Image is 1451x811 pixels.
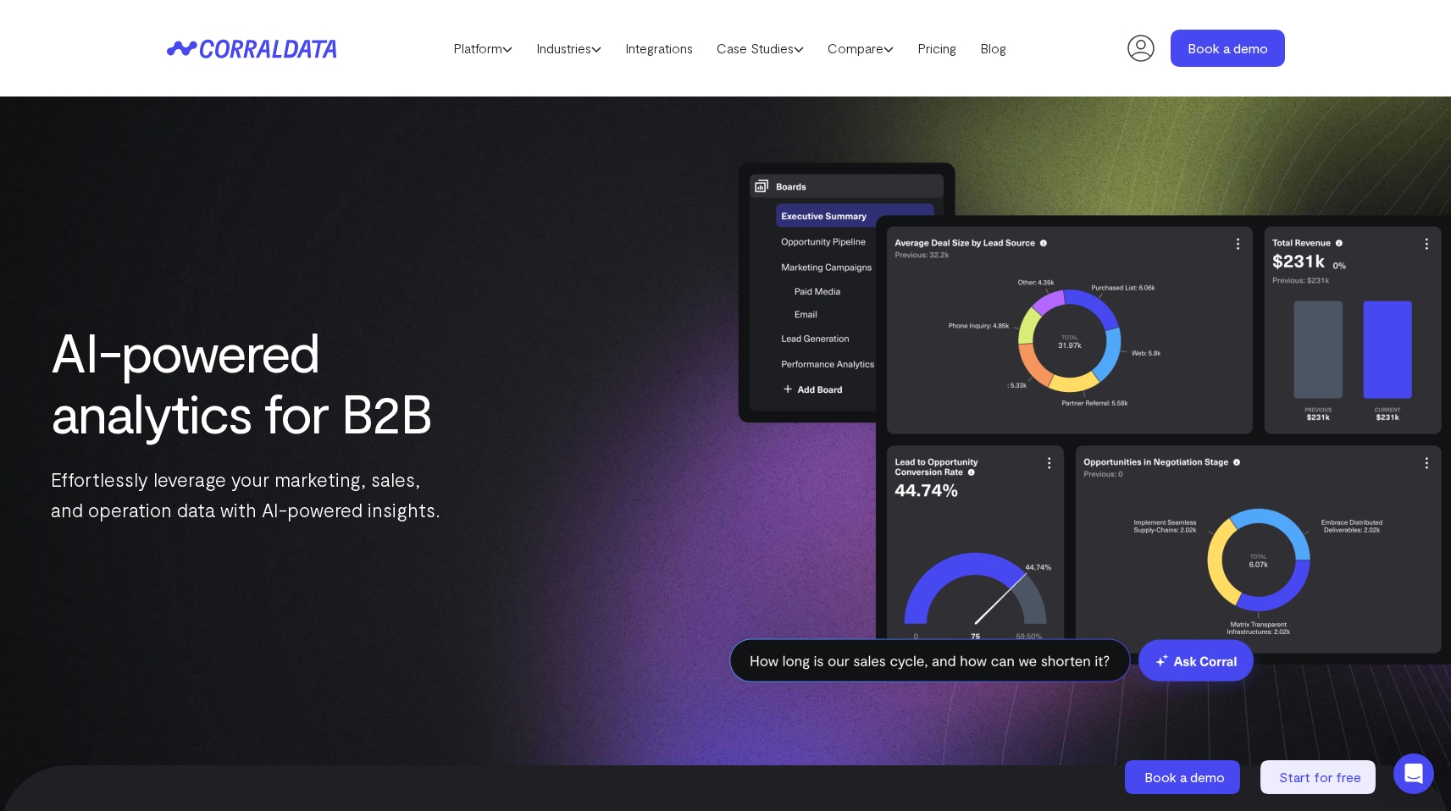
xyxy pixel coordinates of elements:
[1260,760,1379,794] a: Start for free
[705,36,816,61] a: Case Studies
[1393,753,1434,794] div: Open Intercom Messenger
[524,36,613,61] a: Industries
[51,321,466,443] h1: AI-powered analytics for B2B
[51,464,466,525] p: Effortlessly leverage your marketing, sales, and operation data with AI-powered insights.
[1144,769,1225,785] span: Book a demo
[613,36,705,61] a: Integrations
[905,36,968,61] a: Pricing
[1171,30,1285,67] a: Book a demo
[1279,769,1361,785] span: Start for free
[1125,760,1243,794] a: Book a demo
[816,36,905,61] a: Compare
[441,36,524,61] a: Platform
[968,36,1018,61] a: Blog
